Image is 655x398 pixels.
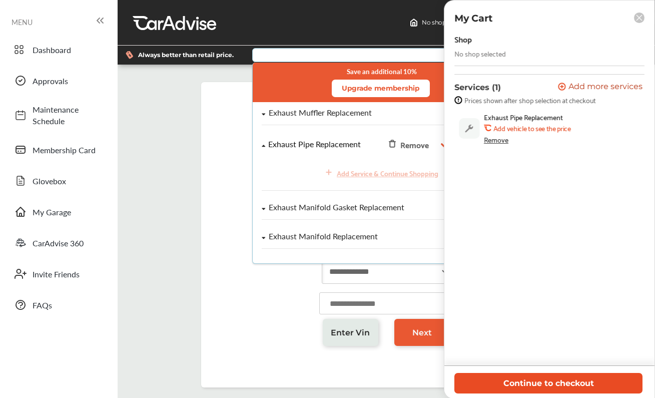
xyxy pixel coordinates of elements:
img: default_wrench_icon.d1a43860.svg [459,118,480,139]
a: CarAdvise 360 [9,230,108,256]
span: Glovebox [33,175,103,187]
a: FAQs [9,292,108,318]
img: header-home-logo.8d720a4f.svg [410,19,418,27]
span: FAQs [33,299,103,311]
a: My Garage [9,199,108,225]
div: Exhaust Manifold Gasket Replacement [268,203,404,212]
span: Prices shown after shop selection at checkout [464,96,595,104]
span: CarAdvise 360 [33,237,103,249]
div: Remove [484,136,508,144]
b: Add vehicle to see the price [493,124,571,132]
span: Invite Friends [33,268,103,280]
div: Exhaust Manifold Replacement [268,232,377,241]
span: My Garage [33,206,103,218]
div: Exhaust Pipe Replacement [268,140,361,149]
p: Services (1) [454,83,501,92]
button: Add more services [558,83,642,92]
img: info-strock.ef5ea3fe.svg [454,96,462,104]
p: My Cart [454,13,492,24]
span: Dashboard [33,44,103,56]
span: Enter Vin [331,328,370,337]
span: Exhaust Pipe Replacement [484,113,563,121]
a: Membership Card [9,137,108,163]
span: Approvals [33,75,103,87]
a: Enter Vin [323,319,379,346]
a: Glovebox [9,168,108,194]
a: Maintenance Schedule [9,99,108,132]
span: No shop selected [422,19,471,27]
a: Invite Friends [9,261,108,287]
span: Membership Card [33,144,103,156]
img: dollor_label_vector.a70140d1.svg [126,51,133,59]
span: Add more services [568,83,642,92]
div: Shop [454,32,472,46]
span: Always better than retail price. [138,52,234,58]
div: No shop selected [454,50,506,58]
a: Approvals [9,68,108,94]
div: Remove [400,138,428,151]
button: Upgrade membership [331,80,429,97]
a: Dashboard [9,37,108,63]
p: Add Vehicle [211,104,561,114]
a: Next [394,319,450,346]
div: Exhaust Muffler Replacement [268,109,371,117]
span: Next [412,328,432,337]
button: Continue to checkout [454,373,642,393]
span: Maintenance Schedule [33,104,103,127]
a: Add more services [558,83,644,92]
small: Save an additional 10% [346,68,416,76]
span: MENU [12,18,33,26]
